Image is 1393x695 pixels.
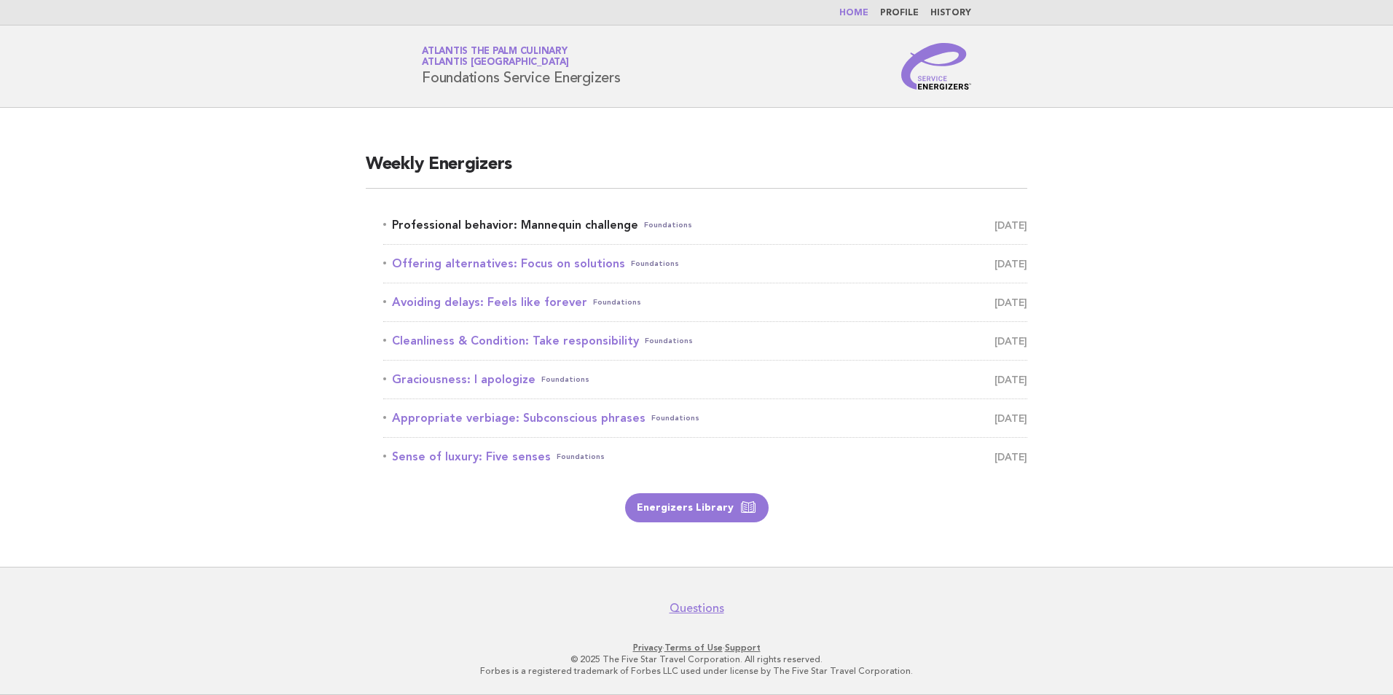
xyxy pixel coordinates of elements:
[366,153,1027,189] h2: Weekly Energizers
[593,292,641,313] span: Foundations
[383,215,1027,235] a: Professional behavior: Mannequin challengeFoundations [DATE]
[725,643,761,653] a: Support
[251,642,1142,653] p: · ·
[994,369,1027,390] span: [DATE]
[383,254,1027,274] a: Offering alternatives: Focus on solutionsFoundations [DATE]
[383,331,1027,351] a: Cleanliness & Condition: Take responsibilityFoundations [DATE]
[625,493,769,522] a: Energizers Library
[422,47,621,85] h1: Foundations Service Energizers
[880,9,919,17] a: Profile
[422,58,569,68] span: Atlantis [GEOGRAPHIC_DATA]
[994,408,1027,428] span: [DATE]
[994,215,1027,235] span: [DATE]
[670,601,724,616] a: Questions
[422,47,569,67] a: Atlantis The Palm CulinaryAtlantis [GEOGRAPHIC_DATA]
[633,643,662,653] a: Privacy
[994,331,1027,351] span: [DATE]
[651,408,699,428] span: Foundations
[383,447,1027,467] a: Sense of luxury: Five sensesFoundations [DATE]
[557,447,605,467] span: Foundations
[383,369,1027,390] a: Graciousness: I apologizeFoundations [DATE]
[994,254,1027,274] span: [DATE]
[645,331,693,351] span: Foundations
[631,254,679,274] span: Foundations
[644,215,692,235] span: Foundations
[839,9,868,17] a: Home
[383,292,1027,313] a: Avoiding delays: Feels like foreverFoundations [DATE]
[664,643,723,653] a: Terms of Use
[930,9,971,17] a: History
[251,665,1142,677] p: Forbes is a registered trademark of Forbes LLC used under license by The Five Star Travel Corpora...
[383,408,1027,428] a: Appropriate verbiage: Subconscious phrasesFoundations [DATE]
[541,369,589,390] span: Foundations
[901,43,971,90] img: Service Energizers
[994,292,1027,313] span: [DATE]
[994,447,1027,467] span: [DATE]
[251,653,1142,665] p: © 2025 The Five Star Travel Corporation. All rights reserved.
